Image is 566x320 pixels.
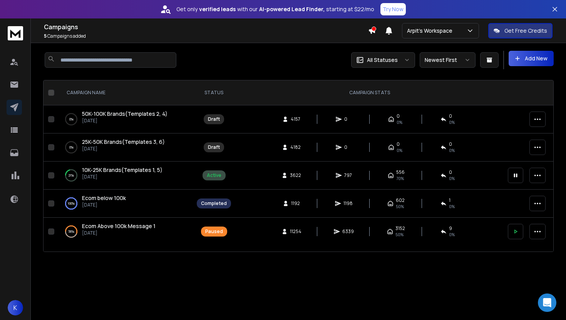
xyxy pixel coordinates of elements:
span: 9 [449,225,452,232]
th: CAMPAIGN STATS [236,80,503,105]
div: Draft [208,144,220,150]
h1: Campaigns [44,22,368,32]
p: 100 % [68,200,75,207]
p: [DATE] [82,118,167,124]
span: 3152 [395,225,405,232]
span: 0 [344,116,352,122]
span: 797 [344,172,352,178]
span: 0% [397,147,402,153]
span: 6339 [342,228,354,235]
span: 556 [396,169,405,175]
button: K [8,300,23,315]
span: 0 [449,141,452,147]
span: 0 [397,141,400,147]
span: 50K-100K Brands(Templates 2, 4) [82,110,167,117]
span: 25K-50K Brands(Templates 3, 6) [82,138,165,145]
button: Newest First [420,52,476,68]
p: Get Free Credits [504,27,547,35]
a: 50K-100K Brands(Templates 2, 4) [82,110,167,118]
p: All Statuses [367,56,398,64]
span: 0 [397,113,400,119]
span: 1198 [343,200,353,207]
div: Paused [205,228,223,235]
p: 0 % [69,143,74,151]
span: 5 [44,33,47,39]
p: [DATE] [82,202,126,208]
div: Active [207,172,221,178]
span: 0 [449,113,452,119]
p: 21 % [69,172,74,179]
span: 1 [449,197,450,203]
td: 0%25K-50K Brands(Templates 3, 6)[DATE] [57,133,192,162]
p: Try Now [383,5,404,13]
span: 0 [449,169,452,175]
a: 10K-25K Brands(Templates 1, 5) [82,166,162,174]
p: Get only with our starting at $22/mo [176,5,374,13]
span: 0 [344,144,352,150]
span: 0 % [449,175,455,182]
img: logo [8,26,23,40]
p: [DATE] [82,146,165,152]
button: Add New [509,51,554,66]
span: 10K-25K Brands(Templates 1, 5) [82,166,162,173]
span: 0% [397,119,402,125]
span: 0% [449,147,455,153]
th: CAMPAIGN NAME [57,80,192,105]
a: 25K-50K Brands(Templates 3, 6) [82,138,165,146]
span: 50 % [395,232,404,238]
a: Ecom below 100k [82,194,126,202]
td: 0%50K-100K Brands(Templates 2, 4)[DATE] [57,105,192,133]
p: 56 % [68,228,74,235]
span: 1192 [291,200,300,207]
span: 4157 [291,116,300,122]
th: STATUS [192,80,236,105]
span: 11254 [290,228,301,235]
span: 0 % [449,203,455,210]
p: 0 % [69,115,74,123]
td: 56%Ecom Above 100k Message 1[DATE] [57,218,192,246]
span: 0 % [449,232,455,238]
span: 602 [396,197,405,203]
div: Draft [208,116,220,122]
p: Campaigns added [44,33,368,39]
p: Arpit's Workspace [407,27,455,35]
td: 100%Ecom below 100k[DATE] [57,190,192,218]
a: Ecom Above 100k Message 1 [82,222,156,230]
button: Try Now [380,3,406,15]
strong: AI-powered Lead Finder, [259,5,325,13]
td: 21%10K-25K Brands(Templates 1, 5)[DATE] [57,162,192,190]
span: 0% [449,119,455,125]
div: Open Intercom Messenger [538,293,556,312]
p: [DATE] [82,174,162,180]
span: 3622 [290,172,301,178]
span: 4182 [290,144,301,150]
div: Completed [201,200,227,207]
strong: verified leads [199,5,236,13]
button: Get Free Credits [488,23,553,38]
span: 70 % [396,175,404,182]
span: 50 % [396,203,404,210]
p: [DATE] [82,230,156,236]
